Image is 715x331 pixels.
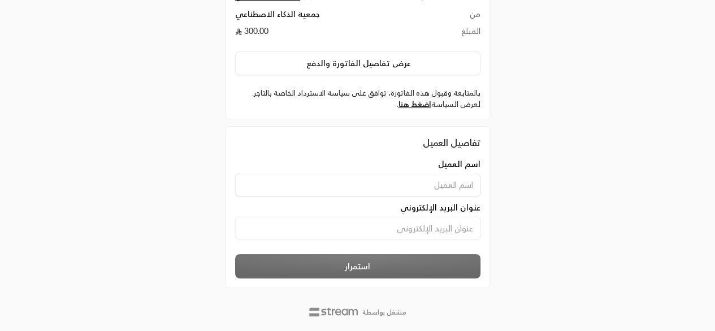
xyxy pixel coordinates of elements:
[235,217,480,239] input: عنوان البريد الإلكتروني
[235,136,480,149] div: تفاصيل العميل
[362,308,406,317] p: مشغل بواسطة
[378,8,480,25] td: من
[235,8,378,25] td: جمعية الذكاء الاصطناعي
[378,25,480,42] td: المبلغ
[438,158,480,170] span: اسم العميل
[400,202,480,213] span: عنوان البريد الإلكتروني
[235,51,480,75] button: عرض تفاصيل الفاتورة والدفع
[235,25,378,42] td: 300.00
[235,174,480,196] input: اسم العميل
[398,100,431,109] a: اضغط هنا
[235,88,480,110] label: بالمتابعة وقبول هذه الفاتورة، توافق على سياسة الاسترداد الخاصة بالتاجر. لعرض السياسة .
